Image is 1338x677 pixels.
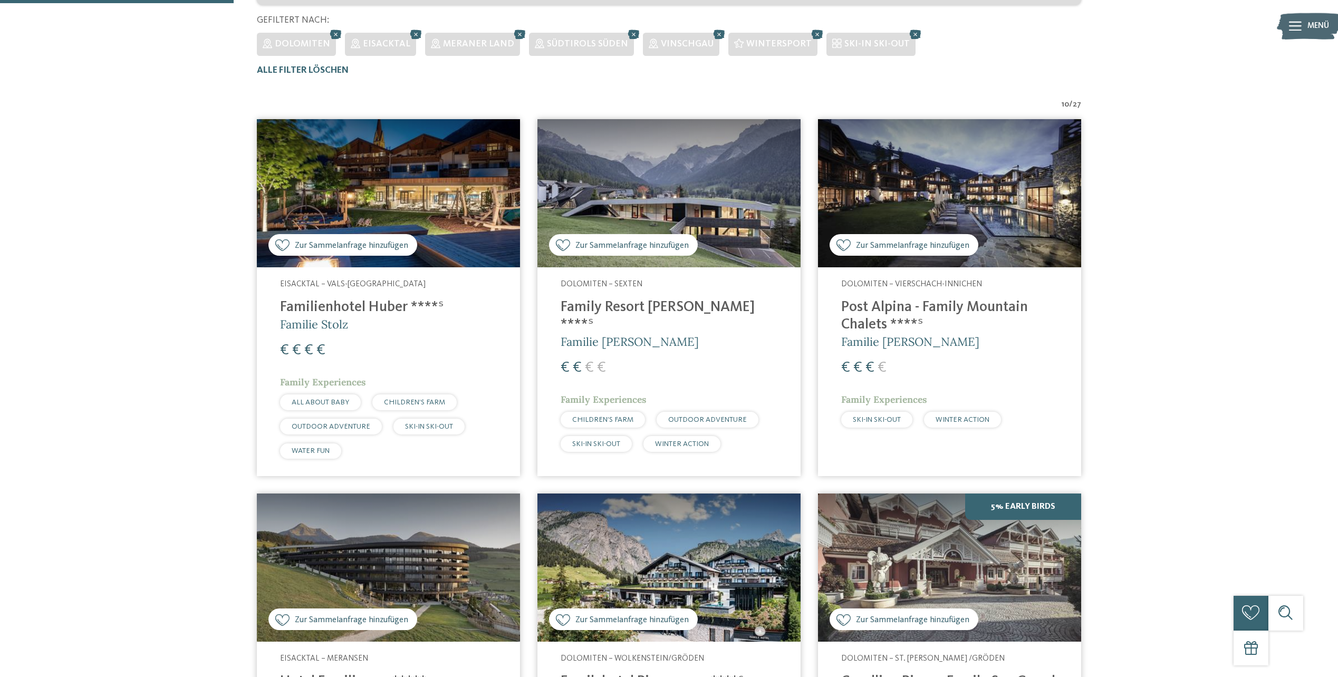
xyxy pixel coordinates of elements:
span: € [316,343,325,358]
span: OUTDOOR ADVENTURE [292,423,370,430]
h4: Family Resort [PERSON_NAME] ****ˢ [561,299,777,334]
span: Meraner Land [443,40,514,49]
span: Family Experiences [841,393,927,405]
span: Dolomiten [275,40,330,49]
span: / [1069,99,1073,111]
a: Familienhotels gesucht? Hier findet ihr die besten! Zur Sammelanfrage hinzufügen Dolomiten – Vier... [818,119,1081,476]
span: Gefiltert nach: [257,16,329,25]
span: Dolomiten – Vierschach-Innichen [841,280,982,288]
span: Zur Sammelanfrage hinzufügen [295,239,408,252]
a: Familienhotels gesucht? Hier findet ihr die besten! Zur Sammelanfrage hinzufügen Eisacktal – Vals... [257,119,520,476]
span: CHILDREN’S FARM [572,416,633,423]
span: Dolomiten – Wolkenstein/Gröden [561,654,704,663]
span: Zur Sammelanfrage hinzufügen [295,614,408,626]
span: Dolomiten – Sexten [561,280,642,288]
span: CHILDREN’S FARM [384,399,445,406]
span: Eisacktal – Meransen [280,654,368,663]
img: Family Spa Grand Hotel Cavallino Bianco ****ˢ [818,494,1081,642]
span: € [573,360,582,375]
img: Familienhotels gesucht? Hier findet ihr die besten! [537,494,801,642]
span: WINTER ACTION [655,440,709,448]
span: Eisacktal [363,40,410,49]
span: OUTDOOR ADVENTURE [668,416,747,423]
span: SKI-IN SKI-OUT [572,440,620,448]
span: € [878,360,887,375]
span: Familie [PERSON_NAME] [841,334,979,349]
span: Alle Filter löschen [257,66,349,75]
span: € [280,343,289,358]
span: SKI-IN SKI-OUT [405,423,453,430]
span: Wintersport [746,40,812,49]
span: Dolomiten – St. [PERSON_NAME] /Gröden [841,654,1005,663]
img: Post Alpina - Family Mountain Chalets ****ˢ [818,119,1081,267]
span: € [304,343,313,358]
span: Zur Sammelanfrage hinzufügen [856,614,969,626]
a: Familienhotels gesucht? Hier findet ihr die besten! Zur Sammelanfrage hinzufügen Dolomiten – Sext... [537,119,801,476]
span: Südtirols Süden [547,40,628,49]
img: Familienhotels gesucht? Hier findet ihr die besten! [257,119,520,267]
span: 27 [1073,99,1081,111]
span: € [561,360,570,375]
span: Familie Stolz [280,317,348,332]
span: Family Experiences [561,393,647,405]
img: Familienhotels gesucht? Hier findet ihr die besten! [257,494,520,642]
span: € [841,360,850,375]
span: Family Experiences [280,376,366,388]
span: 10 [1062,99,1069,111]
span: WINTER ACTION [936,416,989,423]
span: SKI-IN SKI-OUT [853,416,901,423]
span: SKI-IN SKI-OUT [844,40,910,49]
span: ALL ABOUT BABY [292,399,349,406]
h4: Familienhotel Huber ****ˢ [280,299,497,316]
span: € [865,360,874,375]
span: WATER FUN [292,447,330,454]
span: € [853,360,862,375]
span: € [292,343,301,358]
span: Familie [PERSON_NAME] [561,334,699,349]
span: Zur Sammelanfrage hinzufügen [575,239,689,252]
span: Zur Sammelanfrage hinzufügen [575,614,689,626]
h4: Post Alpina - Family Mountain Chalets ****ˢ [841,299,1058,334]
span: Vinschgau [661,40,714,49]
img: Family Resort Rainer ****ˢ [537,119,801,267]
span: Eisacktal – Vals-[GEOGRAPHIC_DATA] [280,280,426,288]
span: € [597,360,606,375]
span: € [585,360,594,375]
span: Zur Sammelanfrage hinzufügen [856,239,969,252]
